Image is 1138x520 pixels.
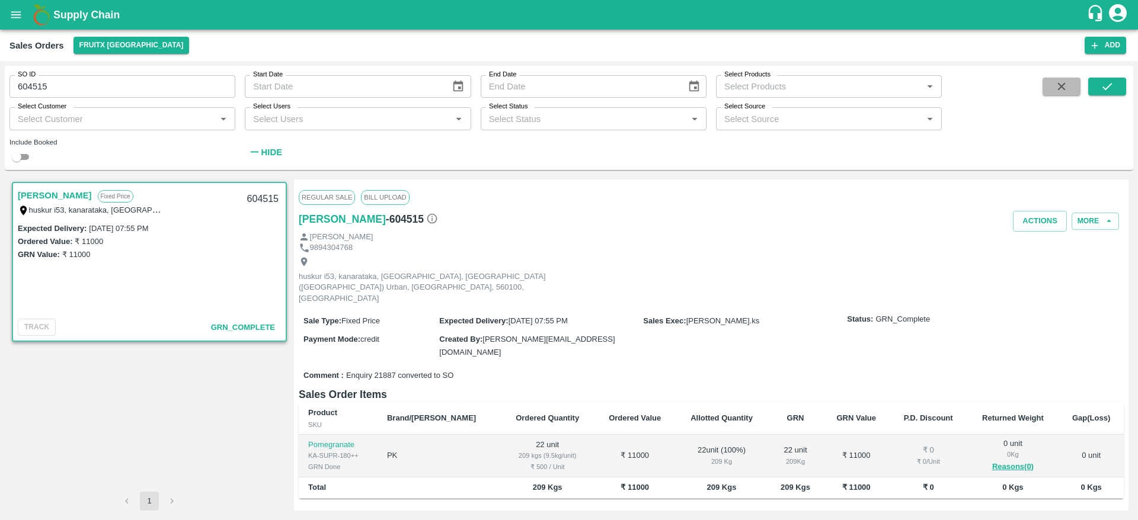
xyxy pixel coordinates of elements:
div: ₹ 0 / Unit [899,456,958,467]
span: Bill Upload [361,190,409,204]
td: ₹ 11000 [823,435,890,478]
div: account of current user [1107,2,1129,27]
button: Open [216,111,231,127]
p: huskur i53, kanarataka, [GEOGRAPHIC_DATA], [GEOGRAPHIC_DATA] ([GEOGRAPHIC_DATA]) Urban, [GEOGRAPH... [299,271,565,304]
p: Pomegranate [308,439,368,451]
span: GRN_Complete [211,323,275,332]
div: 0 unit [977,438,1050,474]
b: 209 Kgs [707,483,737,492]
b: GRN [787,413,804,422]
input: Start Date [245,75,442,98]
label: Select Users [253,102,290,111]
input: Select Users [248,111,447,126]
span: Enquiry 21887 converted to SO [346,370,453,381]
div: 209 Kg [685,456,759,467]
label: Select Customer [18,102,66,111]
b: Product [308,408,337,417]
div: 604515 [240,185,286,213]
b: Ordered Value [609,413,661,422]
input: End Date [481,75,678,98]
div: Include Booked [9,137,235,147]
b: Returned Weight [982,413,1044,422]
label: Comment : [303,370,344,381]
label: GRN Value: [18,250,60,259]
b: ₹ 0 [923,483,934,492]
label: Payment Mode : [303,335,360,344]
span: credit [360,335,379,344]
button: Open [687,111,702,127]
button: Choose date [683,75,705,98]
a: Supply Chain [53,7,1086,23]
div: 22 unit ( 100 %) [685,445,759,467]
h6: - 604515 [386,211,438,227]
a: [PERSON_NAME] [299,211,386,227]
label: Start Date [253,70,283,79]
p: Fixed Price [98,190,133,203]
b: Brand/[PERSON_NAME] [387,413,476,422]
td: 0 unit [1059,435,1124,478]
input: Select Source [720,111,919,126]
label: End Date [489,70,516,79]
b: GRN Value [836,413,875,422]
button: Open [922,79,938,94]
nav: pagination navigation [116,492,183,511]
strong: Hide [261,147,282,157]
span: GRN_Complete [875,314,930,325]
div: 209 Kg [777,456,813,467]
b: 209 Kgs [781,483,810,492]
label: [DATE] 07:55 PM [89,224,148,233]
button: More [1072,213,1119,230]
button: Choose date [447,75,469,98]
div: Sales Orders [9,38,64,53]
input: Select Products [720,79,919,94]
button: Select DC [73,37,190,54]
div: GRN Done [308,461,368,472]
label: ₹ 11000 [62,250,91,259]
img: logo [30,3,53,27]
b: Total [308,483,326,492]
label: Status: [847,314,873,325]
button: page 1 [140,492,159,511]
b: ₹ 11000 [621,483,649,492]
button: Actions [1013,211,1067,232]
label: Sales Exec : [643,316,686,325]
span: [PERSON_NAME].ks [686,316,760,325]
input: Select Status [484,111,683,126]
span: [PERSON_NAME][EMAIL_ADDRESS][DOMAIN_NAME] [439,335,615,357]
label: huskur i53, kanarataka, [GEOGRAPHIC_DATA], [GEOGRAPHIC_DATA] ([GEOGRAPHIC_DATA]) Urban, [GEOGRAPH... [29,205,586,214]
button: Add [1085,37,1126,54]
label: Sale Type : [303,316,341,325]
label: Select Products [724,70,771,79]
div: 209 kgs (9.5kg/unit) [510,450,585,461]
div: ₹ 500 / Unit [510,461,585,472]
div: customer-support [1086,4,1107,25]
td: PK [378,435,501,478]
p: 9894304768 [310,242,353,253]
div: KA-SUPR-180++ [308,450,368,461]
b: Ordered Quantity [516,413,579,422]
div: SKU [308,419,368,430]
button: Hide [245,142,285,162]
label: ₹ 11000 [75,237,103,246]
b: P.D. Discount [904,413,953,422]
label: Ordered Value: [18,237,72,246]
h6: Sales Order Items [299,386,1124,403]
b: 0 Kgs [1002,483,1023,492]
input: Enter SO ID [9,75,235,98]
label: SO ID [18,70,36,79]
div: 0 Kg [977,449,1050,460]
p: [PERSON_NAME] [310,232,373,243]
span: Fixed Price [341,316,380,325]
label: Expected Delivery : [18,224,87,233]
label: Created By : [439,335,482,344]
b: Allotted Quantity [691,413,753,422]
label: Select Status [489,102,528,111]
b: Gap(Loss) [1072,413,1110,422]
button: open drawer [2,1,30,28]
b: 209 Kgs [533,483,562,492]
b: ₹ 11000 [842,483,871,492]
div: ₹ 0 [899,445,958,456]
span: [DATE] 07:55 PM [509,316,568,325]
b: 0 Kgs [1081,483,1101,492]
